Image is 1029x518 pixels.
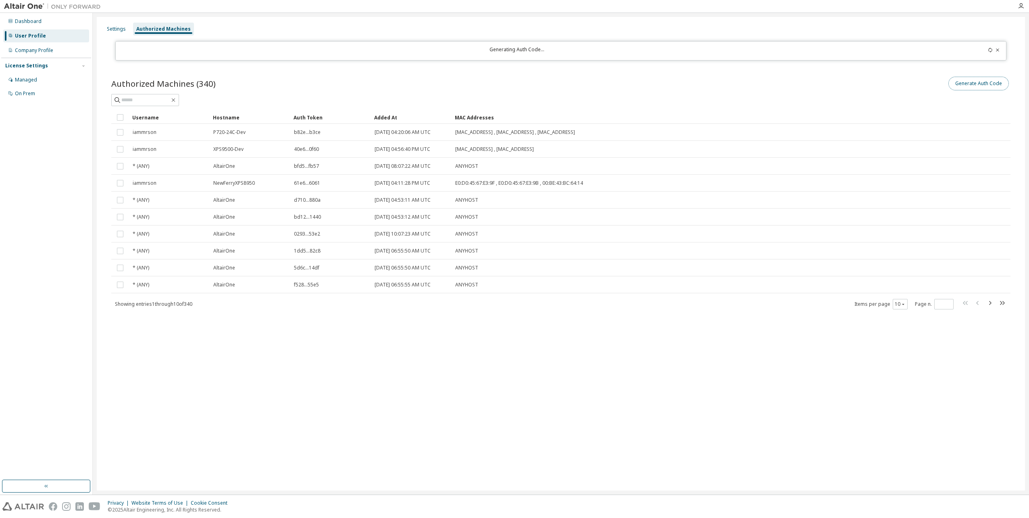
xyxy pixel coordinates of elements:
[455,265,478,271] span: ANYHOST
[455,111,926,124] div: MAC Addresses
[455,231,478,237] span: ANYHOST
[294,111,368,124] div: Auth Token
[62,502,71,511] img: instagram.svg
[213,111,287,124] div: Hostname
[455,129,575,136] span: [MAC_ADDRESS] , [MAC_ADDRESS] , [MAC_ADDRESS]
[131,500,191,506] div: Website Terms of Use
[133,265,149,271] span: * (ANY)
[294,231,320,237] span: 0293...53e2
[375,231,431,237] span: [DATE] 10:07:23 AM UTC
[455,282,478,288] span: ANYHOST
[4,2,105,10] img: Altair One
[213,231,235,237] span: AltairOne
[133,282,149,288] span: * (ANY)
[15,47,53,54] div: Company Profile
[213,197,235,203] span: AltairOne
[107,26,126,32] div: Settings
[213,129,246,136] span: P720-24C-Dev
[2,502,44,511] img: altair_logo.svg
[108,506,232,513] p: © 2025 Altair Engineering, Inc. All Rights Reserved.
[374,111,448,124] div: Added At
[115,301,192,307] span: Showing entries 1 through 10 of 340
[15,90,35,97] div: On Prem
[191,500,232,506] div: Cookie Consent
[133,163,149,169] span: * (ANY)
[948,77,1009,90] button: Generate Auth Code
[294,282,319,288] span: f528...55e5
[375,282,431,288] span: [DATE] 06:55:55 AM UTC
[75,502,84,511] img: linkedin.svg
[213,180,255,186] span: NewFerryXPS8950
[121,46,913,55] div: Generating Auth Code...
[854,299,908,309] span: Items per page
[455,248,478,254] span: ANYHOST
[49,502,57,511] img: facebook.svg
[294,265,319,271] span: 5d6c...14df
[294,129,321,136] span: b82e...b3ce
[455,180,583,186] span: E0:D0:45:67:E3:9F , E0:D0:45:67:E3:9B , 00:BE:43:BC:64:14
[375,197,431,203] span: [DATE] 04:53:11 AM UTC
[213,282,235,288] span: AltairOne
[133,248,149,254] span: * (ANY)
[455,214,478,220] span: ANYHOST
[375,180,430,186] span: [DATE] 04:11:28 PM UTC
[213,214,235,220] span: AltairOne
[375,163,431,169] span: [DATE] 08:07:22 AM UTC
[213,265,235,271] span: AltairOne
[294,248,321,254] span: 1dd5...82c8
[294,146,319,152] span: 40e6...0f60
[375,146,430,152] span: [DATE] 04:56:40 PM UTC
[108,500,131,506] div: Privacy
[15,33,46,39] div: User Profile
[133,146,156,152] span: iammrson
[375,248,431,254] span: [DATE] 06:55:50 AM UTC
[375,214,431,220] span: [DATE] 04:53:12 AM UTC
[133,197,149,203] span: * (ANY)
[294,180,320,186] span: 61e6...6061
[15,18,42,25] div: Dashboard
[5,63,48,69] div: License Settings
[111,78,216,89] span: Authorized Machines (340)
[133,129,156,136] span: iammrson
[455,163,478,169] span: ANYHOST
[294,197,321,203] span: d710...880a
[213,248,235,254] span: AltairOne
[213,146,244,152] span: XPS9500-Dev
[133,231,149,237] span: * (ANY)
[15,77,37,83] div: Managed
[375,129,431,136] span: [DATE] 04:20:06 AM UTC
[455,146,534,152] span: [MAC_ADDRESS] , [MAC_ADDRESS]
[375,265,431,271] span: [DATE] 06:55:50 AM UTC
[133,180,156,186] span: iammrson
[136,26,191,32] div: Authorized Machines
[132,111,206,124] div: Username
[915,299,954,309] span: Page n.
[89,502,100,511] img: youtube.svg
[133,214,149,220] span: * (ANY)
[294,163,319,169] span: bfd5...fb57
[213,163,235,169] span: AltairOne
[455,197,478,203] span: ANYHOST
[294,214,321,220] span: bd12...1440
[895,301,906,307] button: 10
